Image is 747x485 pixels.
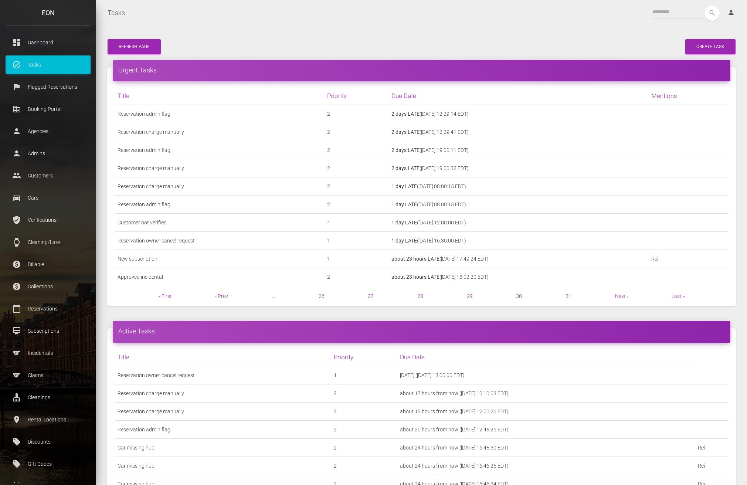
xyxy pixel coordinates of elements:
td: ([DATE] 12:29:14 EDT) [388,105,648,123]
b: 1 day LATE [391,238,417,244]
p: Verifications [11,214,85,225]
td: Customer not verified [115,214,324,232]
a: local_offer Discounts [6,433,91,451]
td: [DATE] ([DATE] 13:00:00 EDT) [397,366,695,384]
p: Cleanings [11,392,85,403]
a: corporate_fare Booking Portal [6,100,91,118]
p: Tasks [11,59,85,70]
th: Due Date [397,348,695,366]
td: about 24 hours from now ([DATE] 16:46:25 EDT) [397,457,695,475]
td: 1 [324,250,388,268]
td: Car missing hub [115,457,331,475]
td: about 20 hours from now ([DATE] 12:45:26 EDT) [397,420,695,438]
th: Mentions [648,87,729,105]
a: paid Collections [6,277,91,296]
td: Reservation owner cancel request [115,366,331,384]
td: ([DATE] 12:29:41 EDT) [388,123,648,141]
a: sports Claims [6,366,91,384]
td: about 17 hours from now ([DATE] 10:10:03 EDT) [397,384,695,402]
td: ([DATE] 17:49:24 EDT) [388,250,648,268]
td: Car missing hub [115,438,331,457]
p: Agencies [11,126,85,137]
a: 31 [566,293,571,299]
td: Rei [648,250,729,268]
th: Title [115,348,331,366]
td: ([DATE] 18:02:20 EDT) [388,268,648,286]
td: 4 [324,214,388,232]
p: Flagged Reservations [11,81,85,92]
p: Rental Locations [11,414,85,425]
td: Reservation admin flag [115,105,324,123]
b: about 23 hours LATE [391,274,439,280]
a: dashboard Dashboard [6,33,91,52]
a: person Admins [6,144,91,163]
p: Admins [11,148,85,159]
p: Claims [11,370,85,381]
a: Tasks [108,4,125,22]
td: Rei [695,438,729,457]
td: 1 [331,366,397,384]
td: Reservation charge manually [115,402,331,420]
th: Title [115,87,324,105]
td: about 19 hours from now ([DATE] 12:00:26 EDT) [397,402,695,420]
p: Collections [11,281,85,292]
p: Booking Portal [11,104,85,115]
th: Priority [324,87,388,105]
td: ([DATE] 08:00:15 EDT) [388,196,648,214]
a: paid Billable [6,255,91,274]
b: about 23 hours LATE [391,256,439,262]
a: card_membership Subscriptions [6,322,91,340]
td: Reservation admin flag [115,420,331,438]
a: watch Cleaning/Late [6,233,91,251]
td: Reservation admin flag [115,196,324,214]
a: people Customers [6,166,91,185]
h4: Urgent Tasks [118,65,725,75]
b: 1 day LATE [391,220,417,225]
b: 2 days LATE [391,111,420,117]
td: Reservation charge manually [115,384,331,402]
a: place Rental Locations [6,410,91,429]
td: 2 [324,159,388,177]
td: ([DATE] 08:00:15 EDT) [388,177,648,196]
td: Reservation owner cancel request [115,232,324,250]
td: 2 [324,105,388,123]
p: Subscriptions [11,325,85,336]
p: Billable [11,259,85,270]
td: 2 [324,123,388,141]
td: 2 [331,438,397,457]
td: ([DATE] 19:00:11 EDT) [388,141,648,159]
td: ([DATE] 19:00:32 EDT) [388,159,648,177]
a: task_alt Tasks [6,55,91,74]
a: 26 [319,293,325,299]
td: ([DATE] 12:00:00 EDT) [388,214,648,232]
td: Approved incidental [115,268,324,286]
a: drive_eta Cars [6,189,91,207]
b: 2 days LATE [391,147,420,153]
a: Next › [615,293,628,299]
td: Reservation charge manually [115,123,324,141]
i: person [727,9,735,16]
td: 2 [324,177,388,196]
td: New subscription [115,250,324,268]
td: 2 [324,196,388,214]
td: 2 [331,384,397,402]
a: sports Incidentals [6,344,91,362]
p: Gift Codes [11,458,85,469]
p: Cars [11,192,85,203]
p: Incidentals [11,347,85,359]
td: 2 [331,402,397,420]
td: Reservation charge manually [115,177,324,196]
a: Last » [672,293,685,299]
b: 1 day LATE [391,201,417,207]
p: Cleaning/Late [11,237,85,248]
td: 2 [331,457,397,475]
td: Reservation admin flag [115,141,324,159]
td: 2 [324,268,388,286]
a: 29 [467,293,473,299]
td: 2 [331,420,397,438]
td: Reservation charge manually [115,159,324,177]
a: verified_user Verifications [6,211,91,229]
button: search [704,6,720,21]
a: person Agencies [6,122,91,140]
b: 1 day LATE [391,183,417,189]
